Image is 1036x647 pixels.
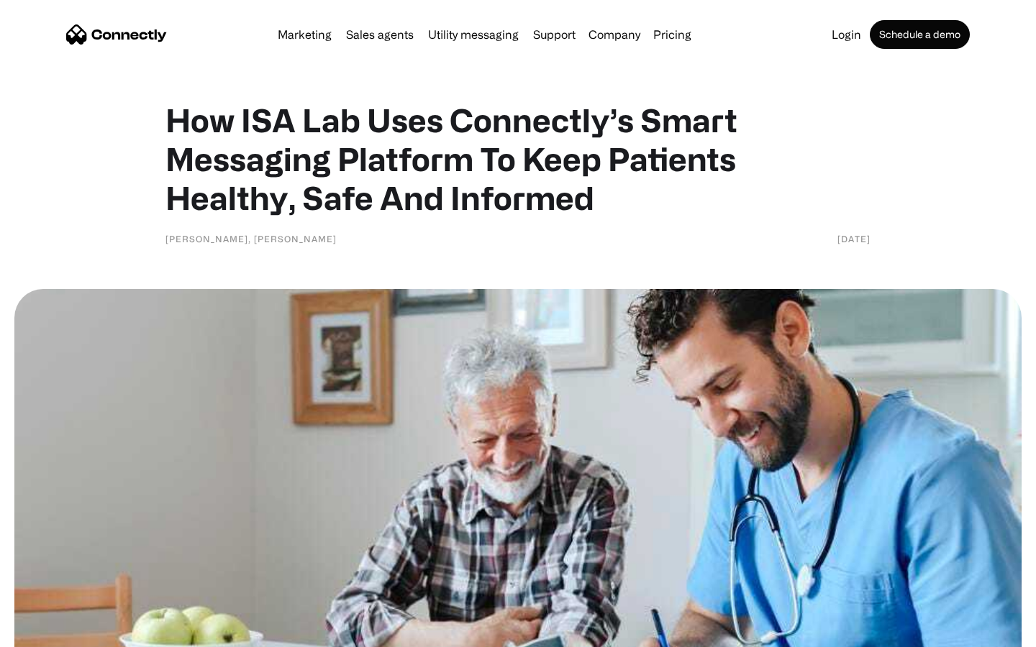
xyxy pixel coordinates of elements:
[589,24,640,45] div: Company
[870,20,970,49] a: Schedule a demo
[422,29,524,40] a: Utility messaging
[837,231,871,246] div: [DATE]
[527,29,581,40] a: Support
[826,29,867,40] a: Login
[14,622,86,642] aside: Language selected: English
[647,29,697,40] a: Pricing
[272,29,337,40] a: Marketing
[165,231,337,246] div: [PERSON_NAME], [PERSON_NAME]
[165,101,871,217] h1: How ISA Lab Uses Connectly’s Smart Messaging Platform To Keep Patients Healthy, Safe And Informed
[340,29,419,40] a: Sales agents
[29,622,86,642] ul: Language list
